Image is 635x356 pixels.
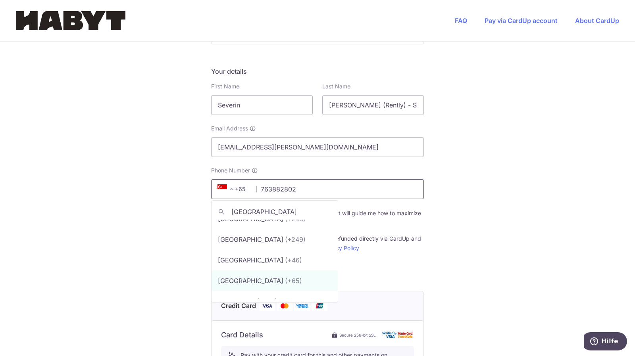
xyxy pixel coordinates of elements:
input: First name [211,95,313,115]
p: Saint Helena [218,297,255,306]
a: FAQ [455,17,467,25]
p: [GEOGRAPHIC_DATA] [218,255,283,265]
span: Email Address [211,124,248,132]
span: Credit Card [221,301,256,311]
input: Email address [211,137,424,157]
img: card secure [382,331,414,338]
span: (+46) [285,255,302,265]
span: +65 [217,184,237,194]
a: Privacy Policy [323,245,359,251]
iframe: Öffnet ein Widget, in dem Sie weitere Informationen finden [584,332,627,352]
a: Pay via CardUp account [485,17,558,25]
span: (+65) [285,276,302,285]
img: Union Pay [312,301,327,311]
span: Phone Number [211,167,250,174]
img: Visa [259,301,275,311]
img: Mastercard [277,301,292,311]
span: Secure 256-bit SSL [339,332,376,338]
p: [GEOGRAPHIC_DATA] [218,276,283,285]
p: [GEOGRAPHIC_DATA] [218,235,283,244]
label: Last Name [322,82,350,90]
span: (+249) [285,235,306,244]
img: American Express [294,301,310,311]
input: Last name [322,95,424,115]
h5: Your details [211,67,424,76]
h6: Card Details [221,330,263,340]
a: About CardUp [575,17,619,25]
label: First Name [211,82,239,90]
span: (+290) [257,297,277,306]
span: +65 [215,184,251,194]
